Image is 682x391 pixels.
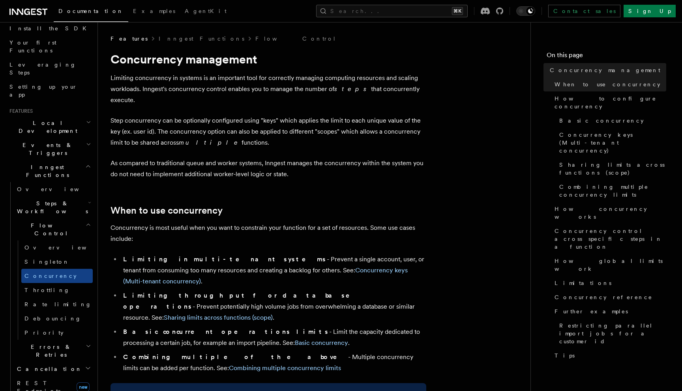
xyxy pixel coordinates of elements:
[551,254,666,276] a: How global limits work
[316,5,468,17] button: Search...⌘K
[555,307,628,315] span: Further examples
[121,254,426,287] li: - Prevent a single account, user, or tenant from consuming too many resources and creating a back...
[24,301,92,307] span: Rate limiting
[295,339,348,346] a: Basic concurrency
[556,180,666,202] a: Combining multiple concurrency limits
[555,352,575,359] span: Tips
[111,158,426,180] p: As compared to traditional queue and worker systems, Inngest manages the concurrency within the s...
[547,63,666,77] a: Concurrency management
[21,297,93,311] a: Rate limiting
[14,240,93,340] div: Flow Control
[551,304,666,318] a: Further examples
[128,2,180,21] a: Examples
[58,8,124,14] span: Documentation
[255,35,336,43] a: Flow Control
[555,227,666,251] span: Concurrency control across specific steps in a function
[555,95,666,110] span: How to configure concurrency
[24,244,106,251] span: Overview
[24,330,64,336] span: Priority
[9,61,76,76] span: Leveraging Steps
[111,222,426,244] p: Concurrency is most useful when you want to constrain your function for a set of resources. Some ...
[14,362,93,376] button: Cancellation
[14,218,93,240] button: Flow Control
[624,5,676,17] a: Sign Up
[123,255,327,263] strong: Limiting in multi-tenant systems
[123,292,361,310] strong: Limiting throughput for database operations
[555,257,666,273] span: How global limits work
[334,85,371,93] em: steps
[121,352,426,374] li: - Multiple concurrency limits can be added per function. See:
[555,80,660,88] span: When to use concurrency
[6,58,93,80] a: Leveraging Steps
[556,114,666,128] a: Basic concurrency
[123,353,348,361] strong: Combining multiple of the above
[17,186,98,192] span: Overview
[559,161,666,177] span: Sharing limits across functions (scope)
[6,138,93,160] button: Events & Triggers
[180,2,231,21] a: AgentKit
[559,131,666,155] span: Concurrency keys (Multi-tenant concurrency)
[159,35,244,43] a: Inngest Functions
[551,91,666,114] a: How to configure concurrency
[14,340,93,362] button: Errors & Retries
[6,163,85,179] span: Inngest Functions
[551,290,666,304] a: Concurrency reference
[551,276,666,290] a: Limitations
[551,77,666,91] a: When to use concurrency
[6,119,86,135] span: Local Development
[14,199,88,215] span: Steps & Workflows
[555,205,666,221] span: How concurrency works
[14,196,93,218] button: Steps & Workflows
[556,128,666,158] a: Concurrency keys (Multi-tenant concurrency)
[6,35,93,58] a: Your first Functions
[164,314,273,321] a: Sharing limits across functions (scope)
[14,222,86,237] span: Flow Control
[21,311,93,326] a: Debouncing
[111,73,426,106] p: Limiting concurrency in systems is an important tool for correctly managing computing resources a...
[6,80,93,102] a: Setting up your app
[14,343,86,359] span: Errors & Retries
[21,255,93,269] a: Singleton
[516,6,535,16] button: Toggle dark mode
[555,279,611,287] span: Limitations
[550,66,660,74] span: Concurrency management
[14,182,93,196] a: Overview
[6,21,93,35] a: Install the SDK
[9,25,91,32] span: Install the SDK
[452,7,463,15] kbd: ⌘K
[6,108,33,114] span: Features
[9,84,77,98] span: Setting up your app
[185,8,227,14] span: AgentKit
[551,224,666,254] a: Concurrency control across specific steps in a function
[133,8,175,14] span: Examples
[21,326,93,340] a: Priority
[54,2,128,22] a: Documentation
[548,5,620,17] a: Contact sales
[179,139,242,146] em: multiple
[14,365,82,373] span: Cancellation
[121,290,426,323] li: - Prevent potentially high volume jobs from overwhelming a database or similar resource. See: .
[556,318,666,348] a: Restricting parallel import jobs for a customer id
[6,160,93,182] button: Inngest Functions
[6,116,93,138] button: Local Development
[111,205,223,216] a: When to use concurrency
[111,115,426,148] p: Step concurrency can be optionally configured using "keys" which applies the limit to each unique...
[6,141,86,157] span: Events & Triggers
[24,259,69,265] span: Singleton
[21,240,93,255] a: Overview
[21,283,93,297] a: Throttling
[551,348,666,363] a: Tips
[24,273,77,279] span: Concurrency
[559,117,644,125] span: Basic concurrency
[559,322,666,345] span: Restricting parallel import jobs for a customer id
[123,328,329,335] strong: Basic concurrent operations limits
[111,52,426,66] h1: Concurrency management
[111,35,148,43] span: Features
[559,183,666,199] span: Combining multiple concurrency limits
[9,39,56,54] span: Your first Functions
[547,50,666,63] h4: On this page
[229,364,341,372] a: Combining multiple concurrency limits
[21,269,93,283] a: Concurrency
[556,158,666,180] a: Sharing limits across functions (scope)
[555,293,652,301] span: Concurrency reference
